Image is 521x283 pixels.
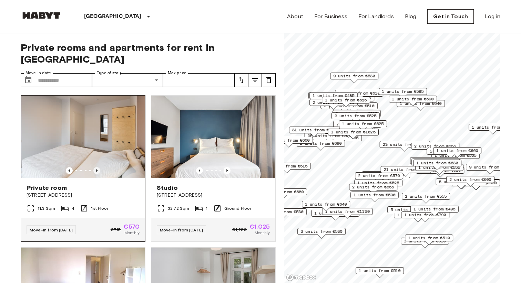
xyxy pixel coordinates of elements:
span: 1 units from €645 [413,157,455,164]
span: 1 units from €515 [266,163,308,169]
span: 23 units from €530 [383,141,427,148]
button: tune [262,73,276,87]
div: Map marker [339,120,387,131]
div: Map marker [446,176,494,187]
span: 2 units from €610 [338,90,380,96]
span: 3 units from €530 [300,228,343,235]
span: [STREET_ADDRESS] [157,192,270,199]
span: 1 units from €1025 [331,129,376,135]
div: Map marker [436,178,487,189]
a: Marketing picture of unit DE-01-481-006-01Previous imagePrevious imageStudio[STREET_ADDRESS]32.72... [151,95,276,242]
span: 21 units from €575 [384,166,428,173]
a: Blog [405,12,417,21]
span: 2 units from €510 [333,103,375,109]
span: 2 units from €555 [414,143,456,149]
span: 1 units from €640 [415,159,457,165]
a: About [287,12,303,21]
div: Map marker [410,157,458,168]
span: 7 units from €585 [336,121,378,127]
div: Map marker [328,129,379,139]
div: Map marker [405,235,453,245]
span: 5 units from €590 [390,207,432,213]
span: 1 [206,205,207,211]
label: Move-in date [25,70,51,76]
span: Studio [157,184,178,192]
a: For Landlords [358,12,394,21]
span: 1 units from €640 [400,100,442,107]
span: Monthly [124,230,140,236]
span: Move-in from [DATE] [30,227,73,232]
div: Map marker [354,179,402,190]
div: Map marker [401,238,449,248]
div: Map marker [355,172,403,183]
div: Map marker [308,92,359,103]
span: 5 units from €660 [430,148,472,154]
div: Map marker [322,208,373,219]
img: Marketing picture of unit DE-01-12-003-01Q [22,96,146,178]
span: 1 units from €585 [382,88,424,95]
div: Map marker [401,211,449,222]
div: Map marker [469,124,517,134]
span: 5 units from €1085 [439,179,483,185]
div: Map marker [302,201,350,211]
div: Map marker [427,148,475,159]
span: 2 units from €600 [449,176,491,183]
span: Private rooms and apartments for rent in [GEOGRAPHIC_DATA] [21,42,276,65]
div: Map marker [350,192,399,202]
div: Map marker [263,163,311,173]
div: Map marker [362,171,410,182]
button: Previous image [196,167,203,174]
a: Marketing picture of unit DE-01-12-003-01QMarketing picture of unit DE-01-12-003-01QPrevious imag... [21,95,145,242]
div: Map marker [402,193,450,204]
div: Map marker [309,92,358,103]
span: 2 units from €690 [300,140,342,146]
span: 3 units from €525 [335,113,377,119]
span: €1,025 [249,224,270,230]
div: Map marker [433,147,481,158]
span: 31 units from €570 [292,127,337,133]
span: 6 units from €950 [455,180,497,186]
div: Map marker [410,206,459,216]
div: Map marker [289,127,340,137]
span: 9 units from €570 [469,164,511,170]
span: 1 units from €625 [325,97,367,103]
span: 1 units from €980 [472,124,514,130]
span: 1 units from €570 [314,210,356,216]
a: For Business [314,12,347,21]
span: 1 units from €510 [408,235,450,241]
a: Log in [485,12,500,21]
span: 1 units from €630 [416,160,458,166]
span: 2 units from €555 [405,193,447,199]
span: Monthly [255,230,270,236]
span: 1 units from €590 [392,96,434,102]
span: 1 units from €590 [354,192,396,198]
div: Map marker [297,228,346,239]
label: Max price [168,70,186,76]
button: Previous image [224,167,231,174]
span: 1st Floor [91,205,108,211]
div: Map marker [335,90,383,100]
span: 1 units from €680 [262,189,304,195]
div: Map marker [297,140,345,151]
div: Map marker [333,121,381,131]
div: Map marker [311,210,359,220]
span: 1 units from €660 [268,137,310,143]
span: 1 units from €485 [313,92,355,99]
span: €1,280 [232,227,247,233]
div: Map marker [413,160,461,170]
span: Move-in from [DATE] [160,227,203,232]
img: Marketing picture of unit DE-01-481-006-01 [151,96,275,178]
div: Map marker [379,88,427,99]
span: 4 units from €530 [262,209,304,215]
span: 11.3 Sqm [38,205,55,211]
div: Map marker [380,141,430,152]
a: Get in Touch [427,9,474,24]
span: 32.72 Sqm [168,205,189,211]
span: Private room [27,184,67,192]
span: 1 units from €1130 [325,208,370,215]
div: Map marker [466,164,514,174]
div: Map marker [387,206,436,217]
span: 1 units from €790 [404,212,446,218]
span: 3 units from €525 [336,110,378,117]
div: Map marker [322,97,370,107]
